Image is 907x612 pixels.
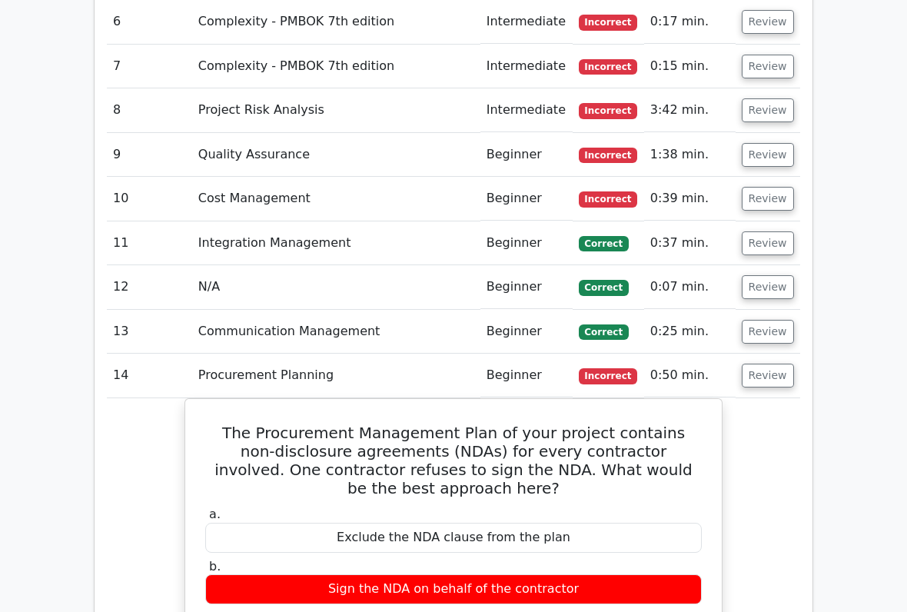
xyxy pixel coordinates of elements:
[192,222,480,266] td: Integration Management
[644,178,736,221] td: 0:39 min.
[644,311,736,354] td: 0:25 min.
[192,354,480,398] td: Procurement Planning
[742,276,794,300] button: Review
[192,45,480,89] td: Complexity - PMBOK 7th edition
[107,45,192,89] td: 7
[742,321,794,344] button: Review
[192,89,480,133] td: Project Risk Analysis
[579,369,638,384] span: Incorrect
[192,134,480,178] td: Quality Assurance
[107,1,192,45] td: 6
[205,575,702,605] div: Sign the NDA on behalf of the contractor
[192,311,480,354] td: Communication Management
[192,1,480,45] td: Complexity - PMBOK 7th edition
[579,104,638,119] span: Incorrect
[480,222,573,266] td: Beginner
[579,148,638,164] span: Incorrect
[107,311,192,354] td: 13
[644,354,736,398] td: 0:50 min.
[644,266,736,310] td: 0:07 min.
[192,178,480,221] td: Cost Management
[742,232,794,256] button: Review
[107,354,192,398] td: 14
[192,266,480,310] td: N/A
[205,524,702,554] div: Exclude the NDA clause from the plan
[480,45,573,89] td: Intermediate
[742,99,794,123] button: Review
[742,144,794,168] button: Review
[107,222,192,266] td: 11
[107,178,192,221] td: 10
[579,192,638,208] span: Incorrect
[480,311,573,354] td: Beginner
[480,134,573,178] td: Beginner
[480,89,573,133] td: Intermediate
[644,1,736,45] td: 0:17 min.
[579,237,629,252] span: Correct
[480,178,573,221] td: Beginner
[107,89,192,133] td: 8
[209,507,221,522] span: a.
[742,55,794,79] button: Review
[742,188,794,211] button: Review
[579,325,629,341] span: Correct
[742,364,794,388] button: Review
[480,354,573,398] td: Beginner
[204,424,703,498] h5: The Procurement Management Plan of your project contains non-disclosure agreements (NDAs) for eve...
[644,134,736,178] td: 1:38 min.
[579,281,629,296] span: Correct
[644,89,736,133] td: 3:42 min.
[742,11,794,35] button: Review
[480,266,573,310] td: Beginner
[107,266,192,310] td: 12
[579,60,638,75] span: Incorrect
[579,15,638,31] span: Incorrect
[209,560,221,574] span: b.
[480,1,573,45] td: Intermediate
[644,45,736,89] td: 0:15 min.
[107,134,192,178] td: 9
[644,222,736,266] td: 0:37 min.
